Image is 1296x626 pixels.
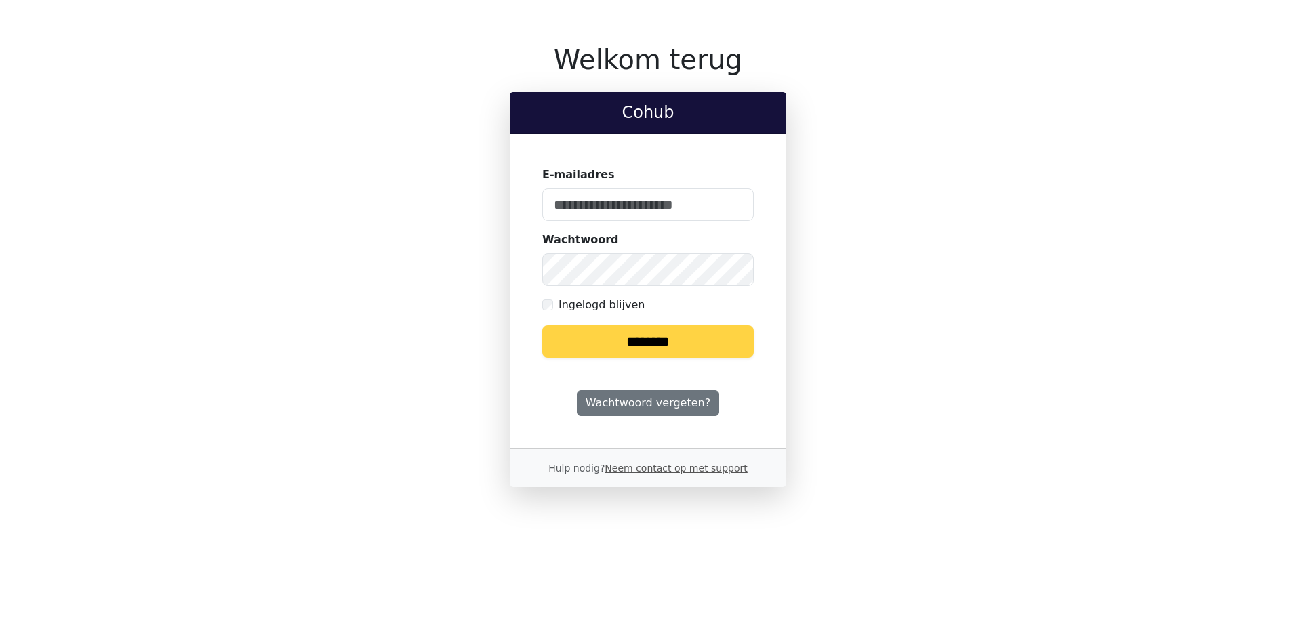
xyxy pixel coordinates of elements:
a: Neem contact op met support [605,463,747,474]
label: E-mailadres [542,167,615,183]
small: Hulp nodig? [548,463,748,474]
h1: Welkom terug [510,43,786,76]
label: Ingelogd blijven [559,297,645,313]
h2: Cohub [521,103,775,123]
a: Wachtwoord vergeten? [577,390,719,416]
label: Wachtwoord [542,232,619,248]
